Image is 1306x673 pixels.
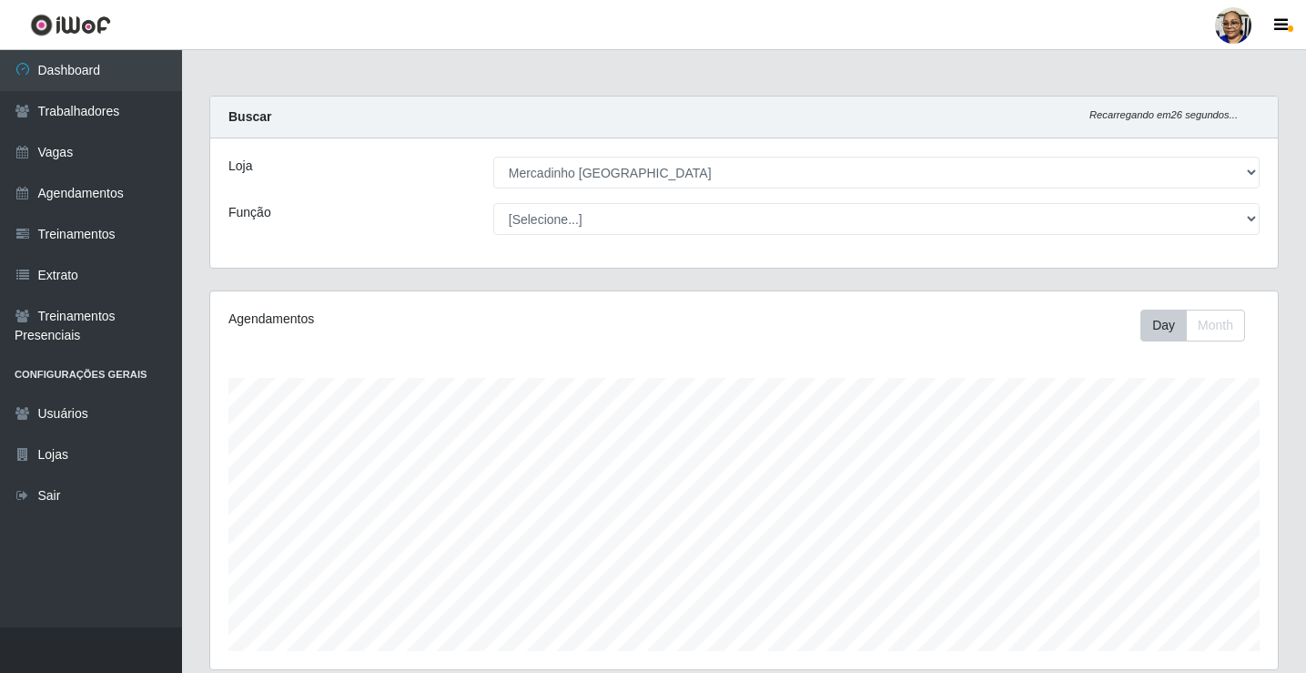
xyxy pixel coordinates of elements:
label: Função [228,203,271,222]
div: Toolbar with button groups [1140,310,1260,342]
button: Day [1140,310,1187,342]
label: Loja [228,157,252,176]
i: Recarregando em 26 segundos... [1089,109,1238,120]
img: CoreUI Logo [30,14,111,36]
button: Month [1186,310,1245,342]
div: First group [1140,310,1245,342]
div: Agendamentos [228,310,643,329]
strong: Buscar [228,109,271,124]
